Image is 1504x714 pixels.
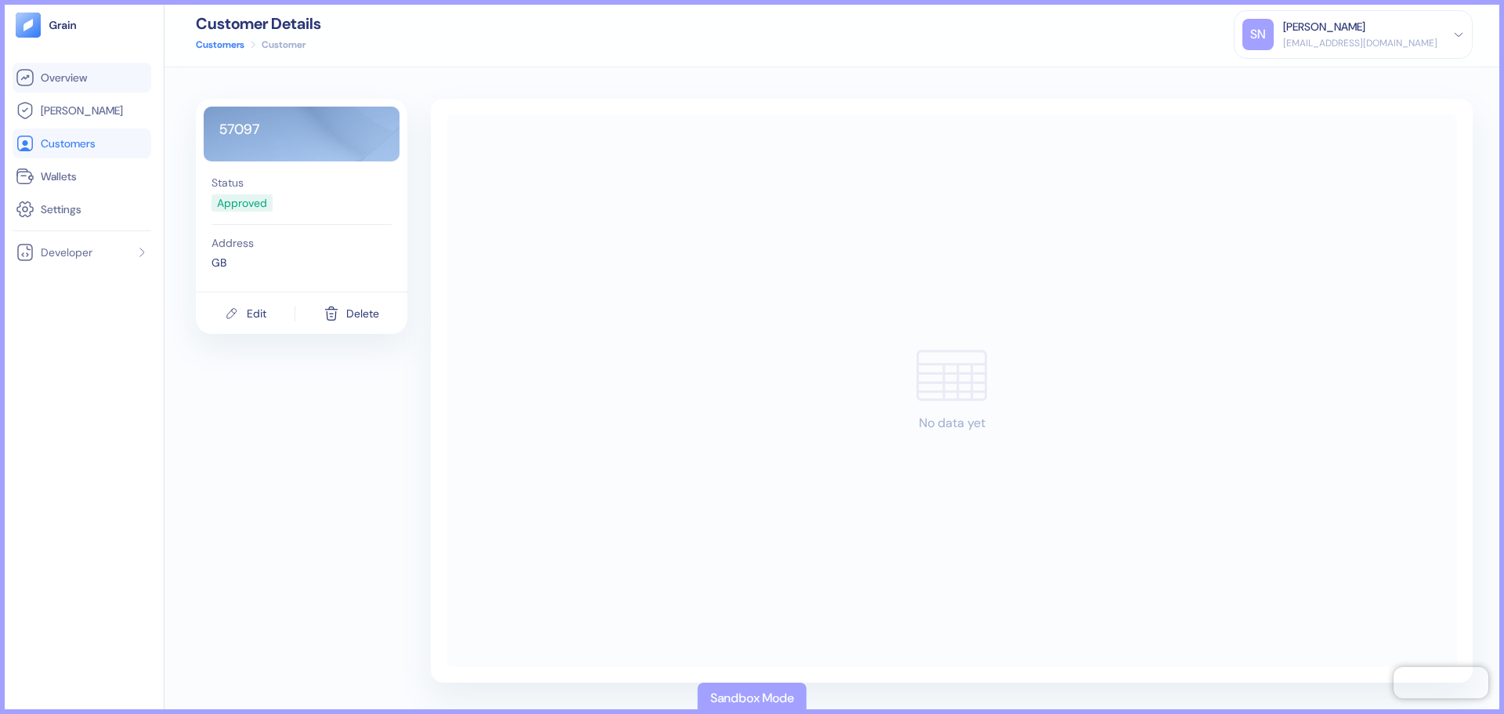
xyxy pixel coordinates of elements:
[41,136,96,151] span: Customers
[1283,36,1437,50] div: [EMAIL_ADDRESS][DOMAIN_NAME]
[346,308,379,319] div: Delete
[16,13,41,38] img: logo-tablet-V2.svg
[247,308,266,319] div: Edit
[224,299,266,328] button: Edit
[16,101,148,120] a: [PERSON_NAME]
[49,20,78,31] img: logo
[211,255,392,271] div: GB
[16,134,148,153] a: Customers
[16,167,148,186] a: Wallets
[41,201,81,217] span: Settings
[324,299,379,328] button: Delete
[196,16,321,31] div: Customer Details
[16,68,148,87] a: Overview
[41,103,123,118] span: [PERSON_NAME]
[919,414,985,433] div: No data yet
[1394,667,1488,698] iframe: Chatra live chat
[196,38,244,52] a: Customers
[41,70,87,85] span: Overview
[710,689,794,708] div: Sandbox Mode
[1242,19,1274,50] div: SN
[211,177,392,188] div: Status
[41,169,77,184] span: Wallets
[41,245,92,260] span: Developer
[1283,19,1365,35] div: [PERSON_NAME]
[211,237,392,248] div: Address
[16,200,148,219] a: Settings
[217,195,267,212] div: Approved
